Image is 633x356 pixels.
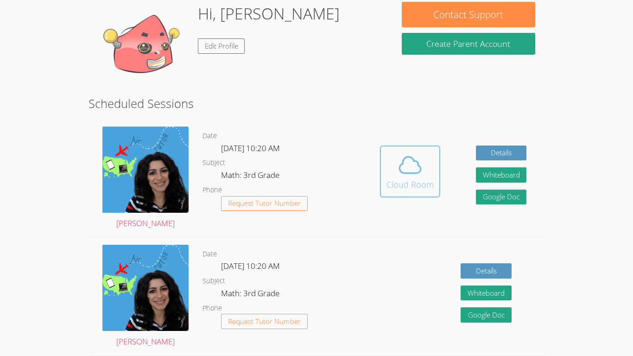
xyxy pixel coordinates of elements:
img: air%20tutor%20avatar.png [102,127,189,213]
a: Edit Profile [198,38,245,54]
a: Google Doc [461,307,512,323]
h1: Hi, [PERSON_NAME] [198,2,340,25]
a: Details [476,146,527,161]
img: default.png [98,2,190,95]
span: Request Tutor Number [228,318,301,325]
dt: Phone [203,184,222,196]
button: Whiteboard [461,286,512,301]
button: Whiteboard [476,167,527,183]
div: Cloud Room [386,178,434,191]
dt: Phone [203,303,222,314]
dt: Date [203,248,217,260]
button: Request Tutor Number [221,314,308,329]
button: Cloud Room [380,146,440,197]
dt: Subject [203,275,225,287]
a: [PERSON_NAME] [102,245,189,349]
span: Request Tutor Number [228,200,301,207]
dt: Date [203,130,217,142]
button: Contact Support [402,2,535,27]
dd: Math: 3rd Grade [221,169,281,184]
button: Request Tutor Number [221,196,308,211]
img: air%20tutor%20avatar.png [102,245,189,331]
dd: Math: 3rd Grade [221,287,281,303]
h2: Scheduled Sessions [89,95,544,112]
a: Google Doc [476,190,527,205]
span: [DATE] 10:20 AM [221,261,280,271]
dt: Subject [203,157,225,169]
button: Create Parent Account [402,33,535,55]
a: [PERSON_NAME] [102,127,189,230]
span: [DATE] 10:20 AM [221,143,280,153]
a: Details [461,263,512,279]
